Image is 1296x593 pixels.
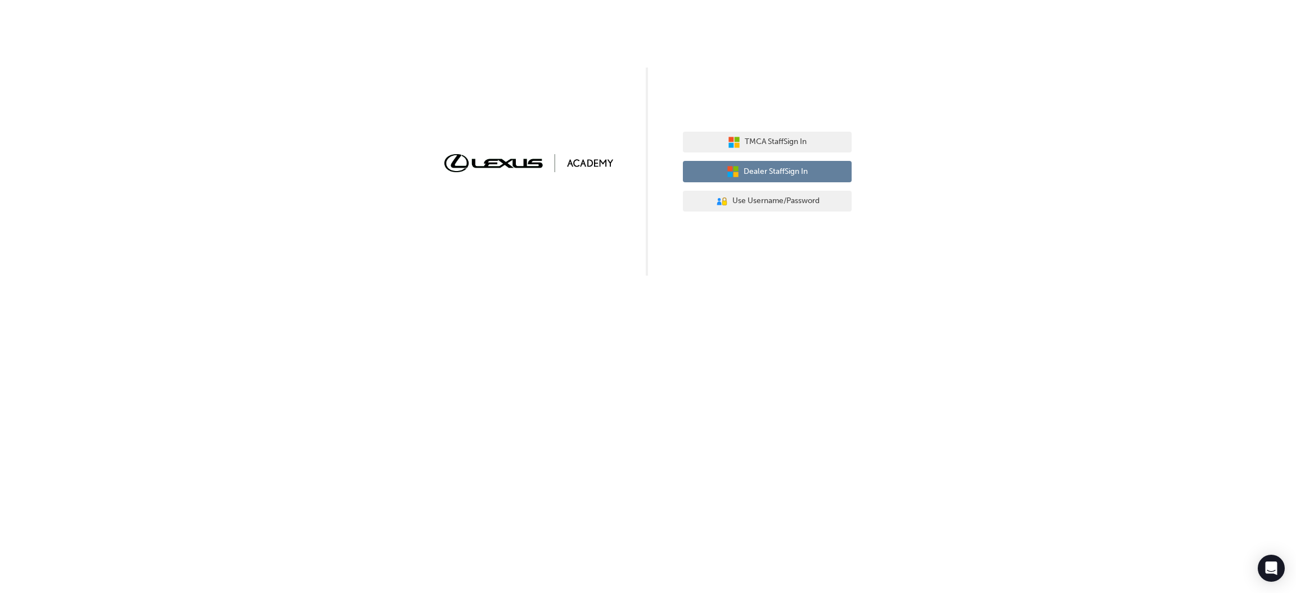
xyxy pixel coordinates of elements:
button: TMCA StaffSign In [683,132,852,153]
img: Trak [444,154,613,172]
button: Use Username/Password [683,191,852,212]
button: Dealer StaffSign In [683,161,852,182]
span: TMCA Staff Sign In [745,136,807,149]
span: Dealer Staff Sign In [744,165,808,178]
span: Use Username/Password [732,195,820,208]
div: Open Intercom Messenger [1258,555,1285,582]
